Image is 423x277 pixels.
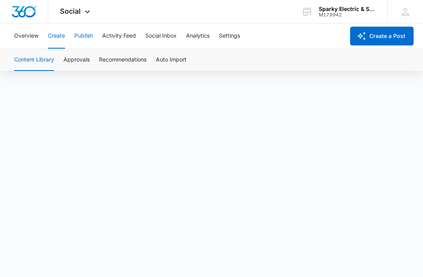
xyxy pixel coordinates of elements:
div: account id [319,12,376,18]
div: account name [319,6,376,12]
button: Overview [14,24,38,49]
span: Social [60,7,81,15]
button: Activity Feed [102,24,136,49]
button: Auto Import [156,49,186,71]
button: Settings [219,24,240,49]
button: Create [48,24,65,49]
button: Approvals [63,49,90,71]
button: Recommendations [99,49,146,71]
button: Social Inbox [145,24,177,49]
button: Analytics [186,24,210,49]
button: Create a Post [350,27,414,45]
button: Publish [74,24,93,49]
button: Content Library [14,49,54,71]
